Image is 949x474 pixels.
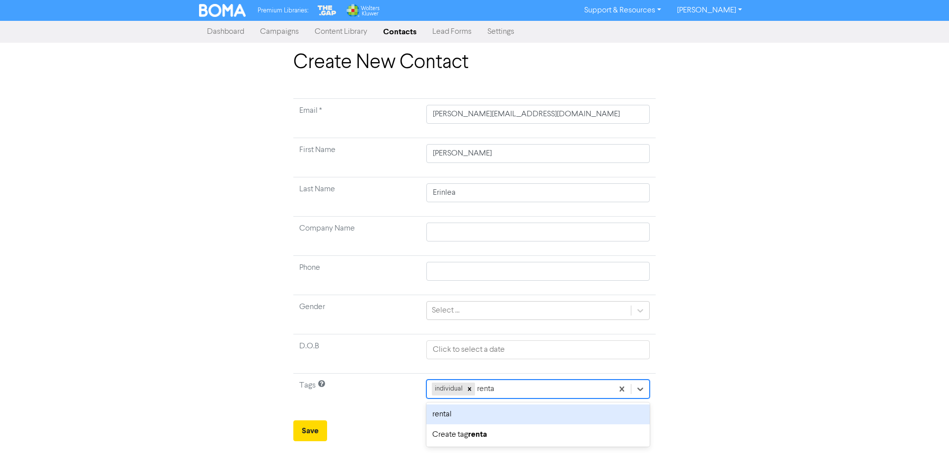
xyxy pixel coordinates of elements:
td: Company Name [293,217,420,256]
span: Premium Libraries: [258,7,308,14]
td: Gender [293,295,420,334]
span: Create tag [432,431,487,439]
div: Select ... [432,305,460,316]
a: Dashboard [199,22,252,42]
a: Contacts [375,22,424,42]
a: Support & Resources [576,2,669,18]
h1: Create New Contact [293,51,656,75]
a: Content Library [307,22,375,42]
a: Campaigns [252,22,307,42]
img: BOMA Logo [199,4,246,17]
img: The Gap [316,4,338,17]
button: Save [293,420,327,441]
a: Settings [479,22,522,42]
img: Wolters Kluwer [345,4,379,17]
input: Click to select a date [426,340,650,359]
td: D.O.B [293,334,420,374]
td: Phone [293,256,420,295]
a: [PERSON_NAME] [669,2,750,18]
td: First Name [293,138,420,177]
div: rental [426,404,650,424]
div: individual [432,383,464,395]
a: Lead Forms [424,22,479,42]
b: renta [468,429,487,439]
td: Tags [293,374,420,413]
iframe: Chat Widget [899,426,949,474]
td: Last Name [293,177,420,217]
td: Required [293,99,420,138]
